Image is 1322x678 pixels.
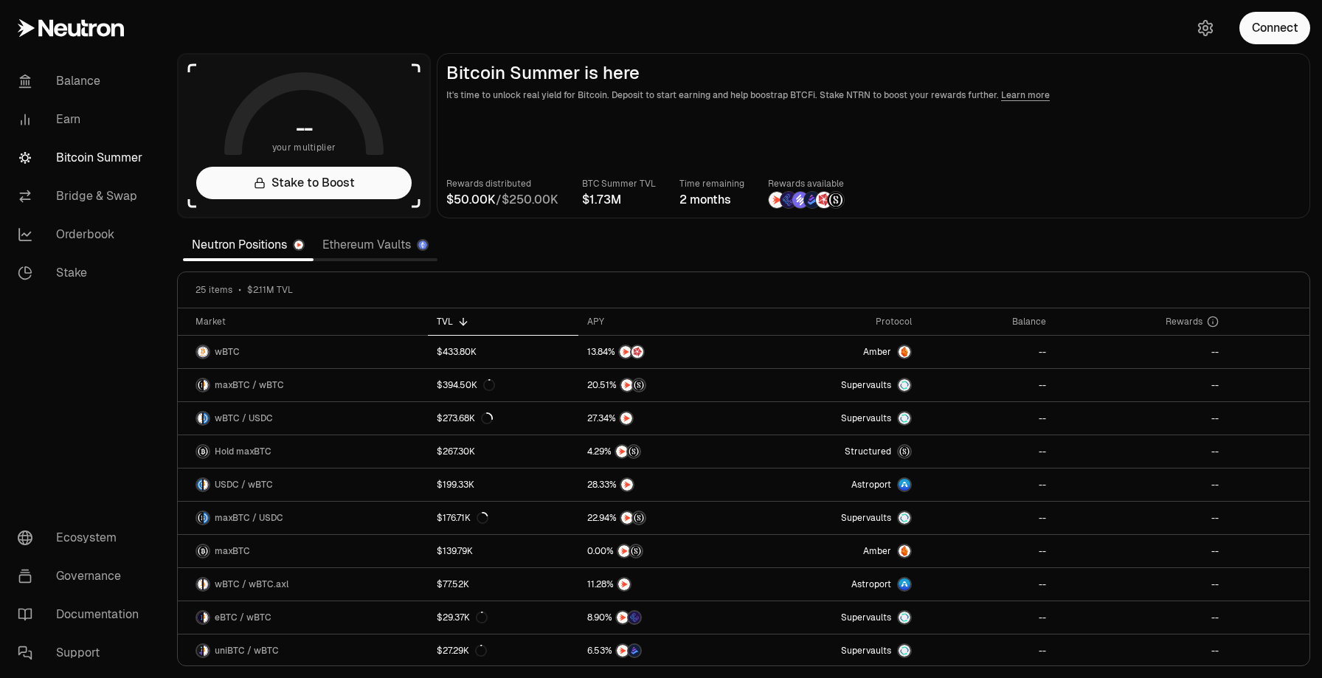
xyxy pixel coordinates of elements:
[437,446,475,457] div: $267.30K
[899,545,910,557] img: Amber
[215,412,273,424] span: wBTC / USDC
[921,468,1055,501] a: --
[578,568,745,601] a: NTRN
[745,402,921,435] a: SupervaultsSupervaults
[437,512,488,524] div: $176.71K
[841,512,891,524] span: Supervaults
[215,545,250,557] span: maxBTC
[816,192,832,208] img: Mars Fragments
[745,568,921,601] a: Astroport
[578,634,745,667] a: NTRNBedrock Diamonds
[630,545,642,557] img: Structured Points
[215,446,271,457] span: Hold maxBTC
[921,634,1055,667] a: --
[428,502,578,534] a: $176.71K
[621,379,633,391] img: NTRN
[745,435,921,468] a: StructuredmaxBTC
[617,645,629,657] img: NTRN
[578,402,745,435] a: NTRN
[178,634,428,667] a: uniBTC LogowBTC LogouniBTC / wBTC
[204,479,209,491] img: wBTC Logo
[754,316,912,328] div: Protocol
[851,479,891,491] span: Astroport
[792,192,809,208] img: Solv Points
[204,512,209,524] img: USDC Logo
[6,215,159,254] a: Orderbook
[215,379,284,391] span: maxBTC / wBTC
[745,535,921,567] a: AmberAmber
[204,645,209,657] img: wBTC Logo
[428,634,578,667] a: $27.29K
[428,435,578,468] a: $267.30K
[841,379,891,391] span: Supervaults
[1001,89,1050,101] a: Learn more
[628,446,640,457] img: Structured Points
[781,192,797,208] img: EtherFi Points
[178,336,428,368] a: wBTC LogowBTC
[899,379,910,391] img: Supervaults
[196,167,412,199] a: Stake to Boost
[930,316,1046,328] div: Balance
[587,610,736,625] button: NTRNEtherFi Points
[204,412,209,424] img: USDC Logo
[828,192,844,208] img: Structured Points
[215,578,288,590] span: wBTC / wBTC.axl
[178,568,428,601] a: wBTC LogowBTC.axl LogowBTC / wBTC.axl
[633,379,645,391] img: Structured Points
[851,578,891,590] span: Astroport
[204,612,209,623] img: wBTC Logo
[6,519,159,557] a: Ecosystem
[1239,12,1310,44] button: Connect
[197,645,202,657] img: uniBTC Logo
[863,545,891,557] span: Amber
[437,545,473,557] div: $139.79K
[197,479,202,491] img: USDC Logo
[921,568,1055,601] a: --
[587,378,736,392] button: NTRNStructured Points
[6,634,159,672] a: Support
[418,241,427,249] img: Ethereum Logo
[178,502,428,534] a: maxBTC LogoUSDC LogomaxBTC / USDC
[428,568,578,601] a: $77.52K
[197,412,202,424] img: wBTC Logo
[841,612,891,623] span: Supervaults
[6,254,159,292] a: Stake
[1055,402,1228,435] a: --
[578,369,745,401] a: NTRNStructured Points
[446,88,1301,103] p: It's time to unlock real yield for Bitcoin. Deposit to start earning and help boostrap BTCFi. Sta...
[6,595,159,634] a: Documentation
[437,645,487,657] div: $27.29K
[899,645,910,657] img: Supervaults
[745,634,921,667] a: SupervaultsSupervaults
[587,511,736,525] button: NTRNStructured Points
[215,512,283,524] span: maxBTC / USDC
[197,379,202,391] img: maxBTC Logo
[1055,435,1228,468] a: --
[1055,634,1228,667] a: --
[197,446,209,457] img: maxBTC Logo
[6,557,159,595] a: Governance
[178,468,428,501] a: USDC LogowBTC LogoUSDC / wBTC
[578,435,745,468] a: NTRNStructured Points
[921,336,1055,368] a: --
[578,468,745,501] a: NTRN
[204,379,209,391] img: wBTC Logo
[6,100,159,139] a: Earn
[1055,369,1228,401] a: --
[631,346,643,358] img: Mars Fragments
[899,512,910,524] img: Supervaults
[587,544,736,558] button: NTRNStructured Points
[587,444,736,459] button: NTRNStructured Points
[428,402,578,435] a: $273.68K
[587,411,736,426] button: NTRN
[629,645,640,657] img: Bedrock Diamonds
[197,612,202,623] img: eBTC Logo
[437,479,474,491] div: $199.33K
[921,402,1055,435] a: --
[804,192,820,208] img: Bedrock Diamonds
[247,284,293,296] span: $2.11M TVL
[6,177,159,215] a: Bridge & Swap
[768,176,845,191] p: Rewards available
[1055,336,1228,368] a: --
[899,346,910,358] img: Amber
